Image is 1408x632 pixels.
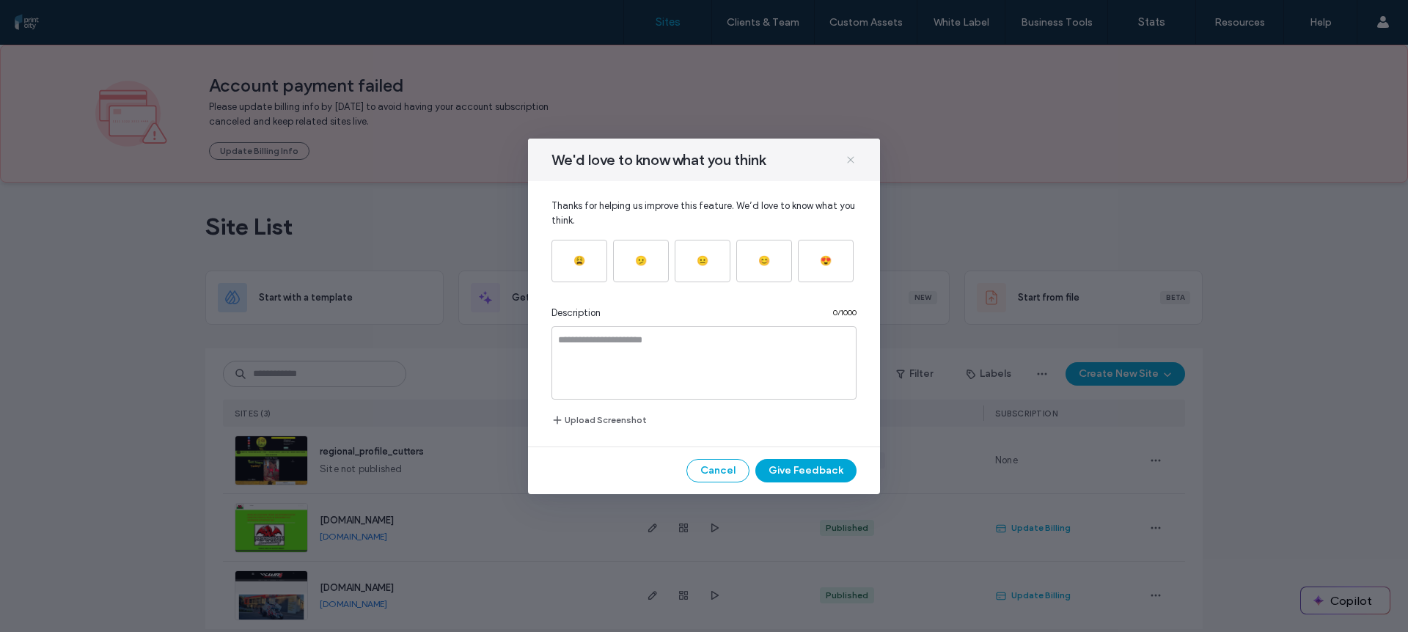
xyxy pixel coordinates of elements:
div: 😩 [573,255,585,266]
span: We'd love to know what you think [551,150,766,169]
span: Description [551,306,601,320]
div: 😍 [820,255,832,266]
button: Upload Screenshot [551,411,647,429]
span: Help [34,10,64,23]
button: Give Feedback [755,459,857,482]
button: Cancel [686,459,749,482]
span: Thanks for helping us improve this feature. We’d love to know what you think. [551,199,857,228]
div: 😊 [758,255,770,266]
div: 🫤 [635,255,647,266]
span: 0 / 1000 [833,307,857,319]
div: 😐 [697,255,708,266]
